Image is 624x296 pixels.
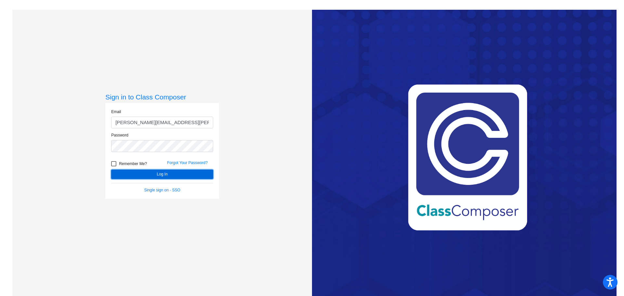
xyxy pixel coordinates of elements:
[111,170,213,179] button: Log In
[105,93,219,101] h3: Sign in to Class Composer
[144,188,180,192] a: Single sign on - SSO
[119,160,147,168] span: Remember Me?
[167,161,208,165] a: Forgot Your Password?
[111,109,121,115] label: Email
[111,132,128,138] label: Password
